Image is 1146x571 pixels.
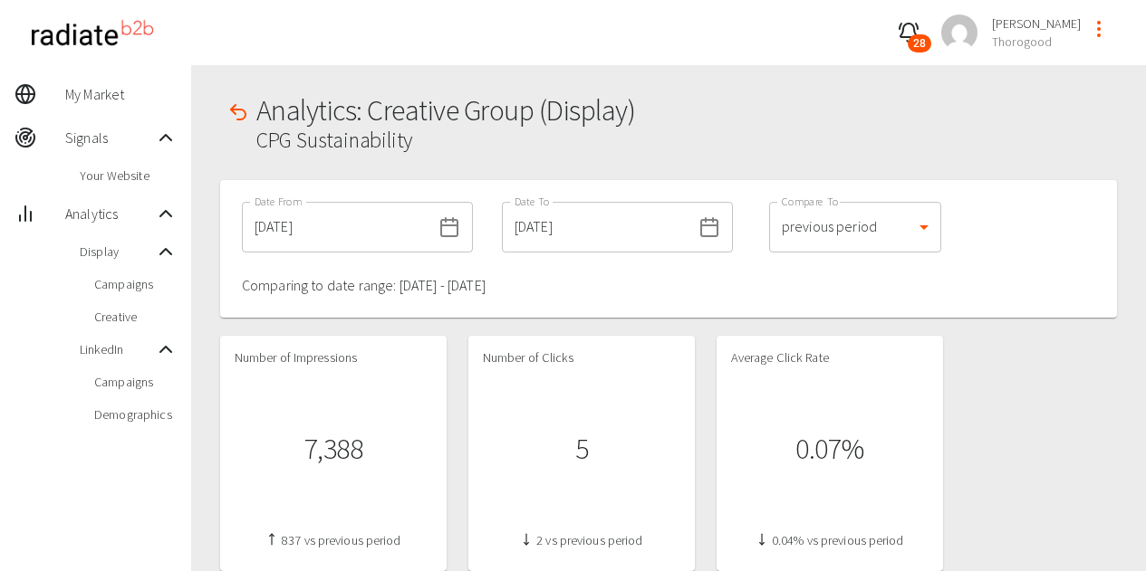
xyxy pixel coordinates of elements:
[235,533,432,549] h4: 837 vs previous period
[22,13,162,53] img: radiateb2b_logo_black.png
[65,127,155,148] span: Signals
[235,350,432,366] h4: Number of Impressions
[782,194,839,209] label: Compare To
[502,202,691,252] input: dd/mm/yyyy
[94,405,177,423] span: Demographics
[483,533,680,549] h4: 2 vs previous period
[795,433,864,466] h1: 0.07%
[94,308,177,326] span: Creative
[80,167,177,185] span: Your Website
[483,350,680,366] h4: Number of Clicks
[891,14,927,51] button: 28
[94,373,177,391] span: Campaigns
[65,203,155,224] span: Analytics
[242,274,486,296] p: Comparing to date range: [DATE] - [DATE]
[80,243,155,261] span: Display
[941,14,977,51] img: fbc546a209a0d1bf60bb15f69e262854
[242,202,431,252] input: dd/mm/yyyy
[575,433,589,466] h1: 5
[769,202,941,252] div: previous period
[256,128,636,154] h2: CPG Sustainability
[80,340,155,358] span: LinkedIn
[65,83,177,105] span: My Market
[256,94,636,128] h1: Analytics: Creative Group (Display)
[1081,11,1117,47] button: profile-menu
[992,14,1081,33] span: [PERSON_NAME]
[731,350,929,366] h4: Average Click Rate
[731,533,929,549] h4: 0.04% vs previous period
[94,275,177,293] span: Campaigns
[515,194,550,209] label: Date To
[992,33,1081,51] span: Thorogood
[908,34,931,52] span: 28
[255,194,302,209] label: Date From
[304,433,363,466] h1: 7,388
